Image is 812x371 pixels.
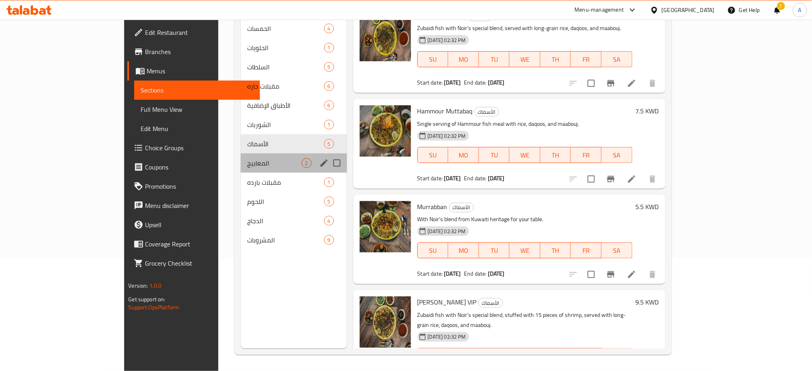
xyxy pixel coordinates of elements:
[324,121,334,129] span: 1
[241,173,347,192] div: مقبلات بارده1
[324,63,334,71] span: 5
[145,47,254,56] span: Branches
[571,147,602,163] button: FR
[583,171,600,188] span: Select to update
[571,242,602,258] button: FR
[636,296,659,308] h6: 9.5 KWD
[540,51,571,67] button: TH
[425,228,469,235] span: [DATE] 02:32 PM
[479,147,510,163] button: TU
[145,201,254,210] span: Menu disclaimer
[247,216,324,226] div: الدجاج
[513,54,537,65] span: WE
[425,333,469,341] span: [DATE] 02:32 PM
[479,348,510,364] button: TU
[575,5,624,15] div: Menu-management
[324,43,334,52] div: items
[479,51,510,67] button: TU
[571,348,602,364] button: FR
[417,310,633,330] p: Zubaidi fish with Noir’s special blend, stuffed with 15 pieces of shrimp, served with long-grain ...
[247,120,324,129] span: الشوربات
[324,101,334,110] div: items
[247,197,324,206] div: اللحوم
[425,132,469,140] span: [DATE] 02:32 PM
[127,196,260,215] a: Menu disclaimer
[451,54,476,65] span: MO
[448,242,479,258] button: MO
[127,23,260,42] a: Edit Restaurant
[417,201,447,213] span: Murrabban
[417,119,633,129] p: Single serving of Hammour fish meal with rice, daqoos, and maabouj.
[360,10,411,61] img: Zubaidi Muttabaq
[302,159,311,167] span: 2
[141,105,254,114] span: Full Menu View
[513,149,537,161] span: WE
[488,268,505,279] b: [DATE]
[324,177,334,187] div: items
[247,139,324,149] span: الأسماك
[510,51,540,67] button: WE
[247,81,324,91] span: مقبلات حاره
[128,280,148,291] span: Version:
[302,158,312,168] div: items
[421,245,445,256] span: SU
[464,268,486,279] span: End date:
[448,147,479,163] button: MO
[145,143,254,153] span: Choice Groups
[444,268,461,279] b: [DATE]
[449,203,473,212] span: الأسماك
[488,173,505,183] b: [DATE]
[602,348,633,364] button: SA
[421,54,445,65] span: SU
[417,296,477,308] span: [PERSON_NAME] VIP
[127,254,260,273] a: Grocery Checklist
[147,66,254,76] span: Menus
[574,54,598,65] span: FR
[247,177,324,187] div: مقبلات بارده
[544,54,568,65] span: TH
[601,169,621,189] button: Branch-specific-item
[448,348,479,364] button: MO
[602,147,633,163] button: SA
[241,211,347,230] div: الدجاج4
[127,138,260,157] a: Choice Groups
[574,245,598,256] span: FR
[421,149,445,161] span: SU
[488,77,505,88] b: [DATE]
[324,81,334,91] div: items
[324,120,334,129] div: items
[149,280,162,291] span: 1.0.0
[324,216,334,226] div: items
[417,242,448,258] button: SU
[583,75,600,92] span: Select to update
[360,296,411,348] img: Zubaidi Muttabaq VIP
[324,139,334,149] div: items
[247,101,324,110] span: الأطباق الإضافية
[540,147,571,163] button: TH
[444,173,461,183] b: [DATE]
[128,294,165,304] span: Get support on:
[127,157,260,177] a: Coupons
[643,74,662,93] button: delete
[324,102,334,109] span: 6
[318,157,330,169] button: edit
[241,153,347,173] div: المعابيج2edit
[324,140,334,148] span: 5
[145,162,254,172] span: Coupons
[241,19,347,38] div: الحمسات4
[449,203,474,212] div: الأسماك
[451,245,476,256] span: MO
[425,36,469,44] span: [DATE] 02:32 PM
[540,242,571,258] button: TH
[417,268,443,279] span: Start date:
[134,100,260,119] a: Full Menu View
[324,24,334,33] div: items
[324,44,334,52] span: 1
[247,158,302,168] span: المعابيج
[510,348,540,364] button: WE
[134,81,260,100] a: Sections
[241,38,347,57] div: الحلويات1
